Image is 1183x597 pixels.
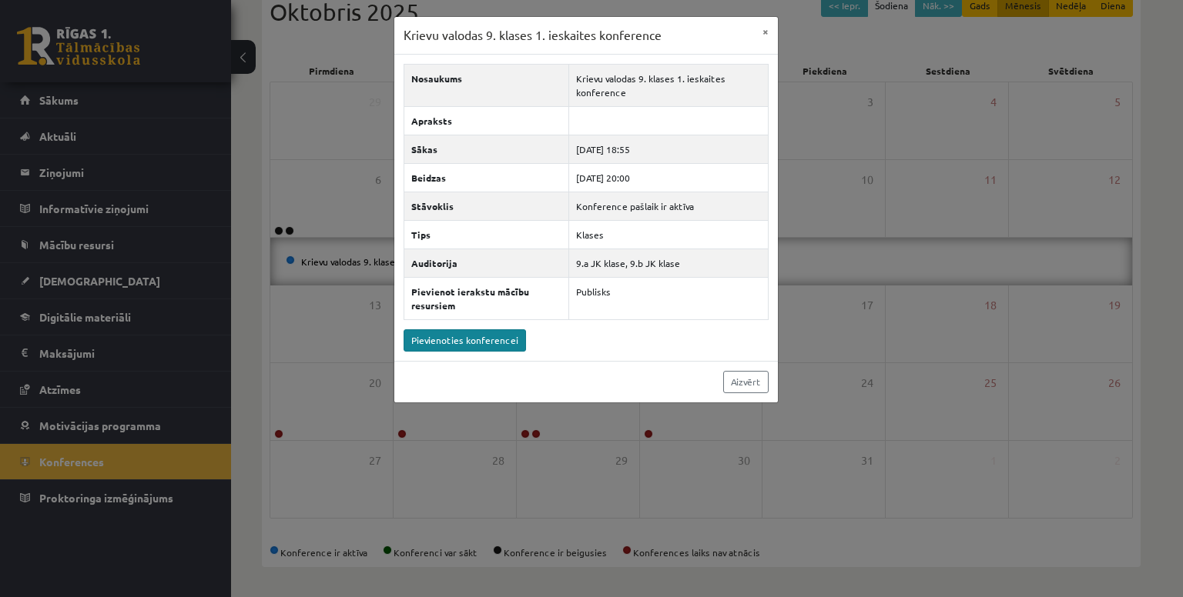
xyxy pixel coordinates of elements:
td: Konference pašlaik ir aktīva [569,192,768,220]
th: Nosaukums [404,64,569,106]
th: Pievienot ierakstu mācību resursiem [404,277,569,319]
td: Publisks [569,277,768,319]
th: Beidzas [404,163,569,192]
td: Klases [569,220,768,248]
td: Krievu valodas 9. klases 1. ieskaites konference [569,64,768,106]
td: [DATE] 20:00 [569,163,768,192]
td: [DATE] 18:55 [569,135,768,163]
h3: Krievu valodas 9. klases 1. ieskaites konference [404,26,662,45]
th: Tips [404,220,569,248]
button: × [753,17,778,46]
th: Sākas [404,135,569,163]
th: Auditorija [404,248,569,277]
a: Aizvērt [723,371,769,393]
a: Pievienoties konferencei [404,329,526,352]
th: Apraksts [404,106,569,135]
th: Stāvoklis [404,192,569,220]
td: 9.a JK klase, 9.b JK klase [569,248,768,277]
